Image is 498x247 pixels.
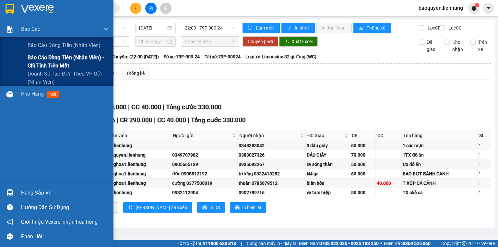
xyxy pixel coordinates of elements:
[351,170,375,177] div: 60.000
[351,151,375,159] div: 70.000
[384,240,431,247] span: Miền Bắc
[380,242,382,245] span: ⚪️
[7,219,13,225] span: notification
[247,240,297,247] span: Cung cấp máy in - giấy in:
[479,180,490,187] div: 1
[139,24,166,31] input: 14/09/2025
[479,151,490,159] div: 1
[172,189,236,196] div: 0932112904
[139,38,166,45] input: Chọn ngày
[21,232,109,241] div: Phản hồi
[47,91,59,98] span: mới
[239,142,304,149] div: 0348383042
[351,142,375,149] div: 60.000
[106,142,170,149] div: thu.lienhung
[106,170,170,177] div: hanghoa1.lienhung
[128,205,133,210] span: sort-ascending
[403,189,476,196] div: TX chả cá
[172,180,236,187] div: cường 0377500019
[479,142,490,149] div: 1
[351,189,375,196] div: 50.000
[307,132,343,139] span: ĐC Giao
[123,202,192,213] button: sort-ascending[PERSON_NAME] sắp xếp
[295,24,310,31] span: In phơi
[284,39,289,44] span: download
[112,53,159,60] span: Chuyến: (22:00 [DATE])
[28,70,109,86] span: Doanh số tạo đơn theo VP gửi (nhân viên)
[450,39,466,53] span: Kho nhận
[287,26,292,31] span: printer
[403,142,476,149] div: 1 cuc mực
[377,180,400,187] div: 40.000
[239,170,304,177] div: trương 0332418282
[6,189,13,196] img: warehouse-icon
[230,202,266,213] button: printerIn biên lai
[128,103,130,111] span: |
[120,116,152,124] span: CR 290.000
[197,202,225,213] button: printerIn DS
[351,161,375,168] div: 50.000
[105,130,171,141] th: Nhân viên
[242,204,261,211] span: In biên lai
[172,161,236,168] div: 0905665139
[205,53,241,60] span: Tài xế: 79F-00024
[478,130,491,141] th: SL
[307,170,349,177] div: N4 ga
[172,170,236,177] div: đức 0905812192
[479,161,490,168] div: 1
[307,161,349,168] div: cv sóng thần
[476,39,492,53] span: Trên xe
[353,23,391,33] button: bar-chartThống kê
[28,53,109,70] span: Báo cáo dòng tiền (nhân viên) - chỉ tính tiền mặt
[6,26,13,33] img: solution-icon
[483,3,494,14] button: caret-down
[21,91,44,97] span: Kho hàng
[154,116,156,124] span: |
[446,24,463,31] span: Lọc CC
[117,116,118,124] span: |
[479,170,490,177] div: 1
[424,39,440,53] span: Đã giao
[307,189,349,196] div: vx tam hiệp
[106,161,170,168] div: hanghoa1.lienhung
[248,26,253,31] span: sync
[402,130,477,141] th: Tên hàng
[21,203,109,212] div: Hướng dẫn sử dụng
[239,180,304,187] div: thuần 0785679512
[475,3,479,7] sup: 1
[166,103,221,111] span: Tổng cước 330.000
[307,142,349,149] div: 3 dầu giây
[403,151,476,159] div: 1TX đồ ăn
[403,180,476,187] div: T XỐP CÁ CẢNH
[291,38,313,45] span: Xuất Excel
[21,25,41,33] span: Báo cáo
[202,205,207,210] span: printer
[239,189,304,196] div: 0902789716
[7,233,13,240] span: message
[413,4,468,12] span: baoquyen.lienhung
[316,23,352,33] button: In đơn chọn
[160,3,172,14] button: aim
[136,204,187,211] span: [PERSON_NAME] sắp xếp
[256,24,275,31] span: Làm mới
[281,23,315,33] button: printerIn phơi
[209,204,220,211] span: In DS
[403,241,431,246] strong: 0369 525 060
[21,218,98,226] span: Giới thiệu Vexere, nhận hoa hồng
[173,132,231,139] span: Người gửi
[476,3,478,7] span: 1
[191,116,246,124] span: Tổng cước 330.000
[471,5,477,11] img: icon-new-feature
[163,6,168,10] span: aim
[164,53,200,60] span: Số xe: 79F-000.24
[403,170,476,177] div: BAO BỘT BÁNH CANH
[130,3,141,14] button: plus
[243,23,280,33] button: syncLàm mới
[279,36,318,47] button: downloadXuất Excel
[134,6,138,10] span: plus
[367,24,386,31] span: Thống kê
[163,103,164,111] span: |
[235,205,240,210] span: printer
[185,23,236,33] span: 22:00 - 79F-000.24
[172,151,236,159] div: 0349707982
